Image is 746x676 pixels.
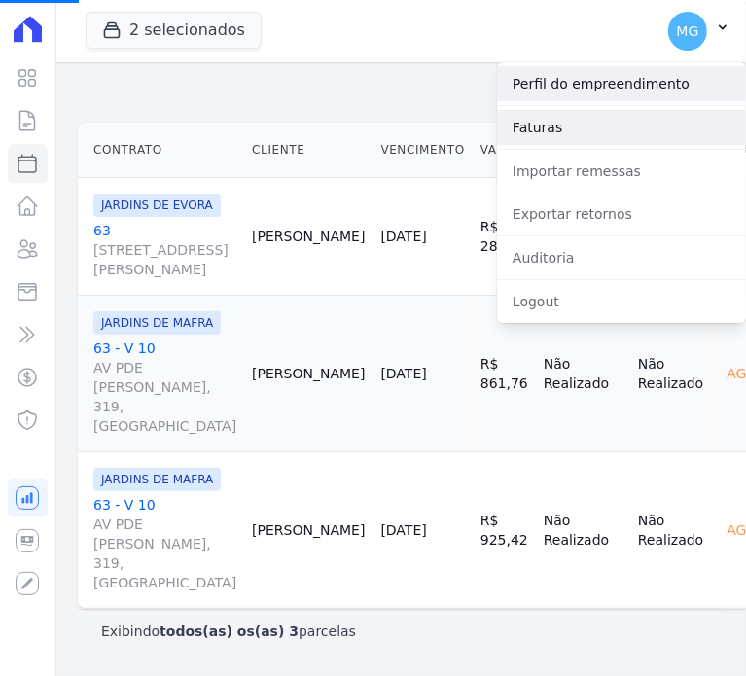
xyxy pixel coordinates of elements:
a: Logout [497,284,746,319]
td: R$ 925,42 [473,452,536,609]
button: MG [653,4,746,58]
th: Valor [473,123,536,178]
span: AV PDE [PERSON_NAME], 319, [GEOGRAPHIC_DATA] [93,358,236,436]
td: Não Realizado [536,296,630,452]
th: Cliente [244,123,373,178]
a: Importar remessas [497,154,746,189]
a: Perfil do empreendimento [497,66,746,101]
span: AV PDE [PERSON_NAME], 319, [GEOGRAPHIC_DATA] [93,515,236,592]
td: R$ 861,76 [473,296,536,452]
th: Contrato [78,123,244,178]
a: [DATE] [380,366,426,381]
a: 63[STREET_ADDRESS][PERSON_NAME] [93,221,236,279]
a: Faturas [497,110,746,145]
a: 63 - V 10AV PDE [PERSON_NAME], 319, [GEOGRAPHIC_DATA] [93,338,236,436]
span: JARDINS DE EVORA [93,194,221,217]
a: Exportar retornos [497,196,746,231]
td: Não Realizado [536,452,630,609]
td: R$ 280,88 [473,178,536,296]
button: 2 selecionados [86,12,262,49]
td: Não Realizado [630,452,711,609]
a: Auditoria [497,240,746,275]
td: Não Realizado [630,296,711,452]
td: [PERSON_NAME] [244,296,373,452]
span: [STREET_ADDRESS][PERSON_NAME] [93,240,236,279]
span: JARDINS DE MAFRA [93,468,221,491]
td: [PERSON_NAME] [244,452,373,609]
th: Vencimento [373,123,472,178]
p: Exibindo parcelas [101,622,356,641]
span: JARDINS DE MAFRA [93,311,221,335]
b: todos(as) os(as) 3 [160,623,299,639]
a: [DATE] [380,522,426,538]
a: 63 - V 10AV PDE [PERSON_NAME], 319, [GEOGRAPHIC_DATA] [93,495,236,592]
a: [DATE] [380,229,426,244]
span: MG [677,24,699,38]
td: [PERSON_NAME] [244,178,373,296]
